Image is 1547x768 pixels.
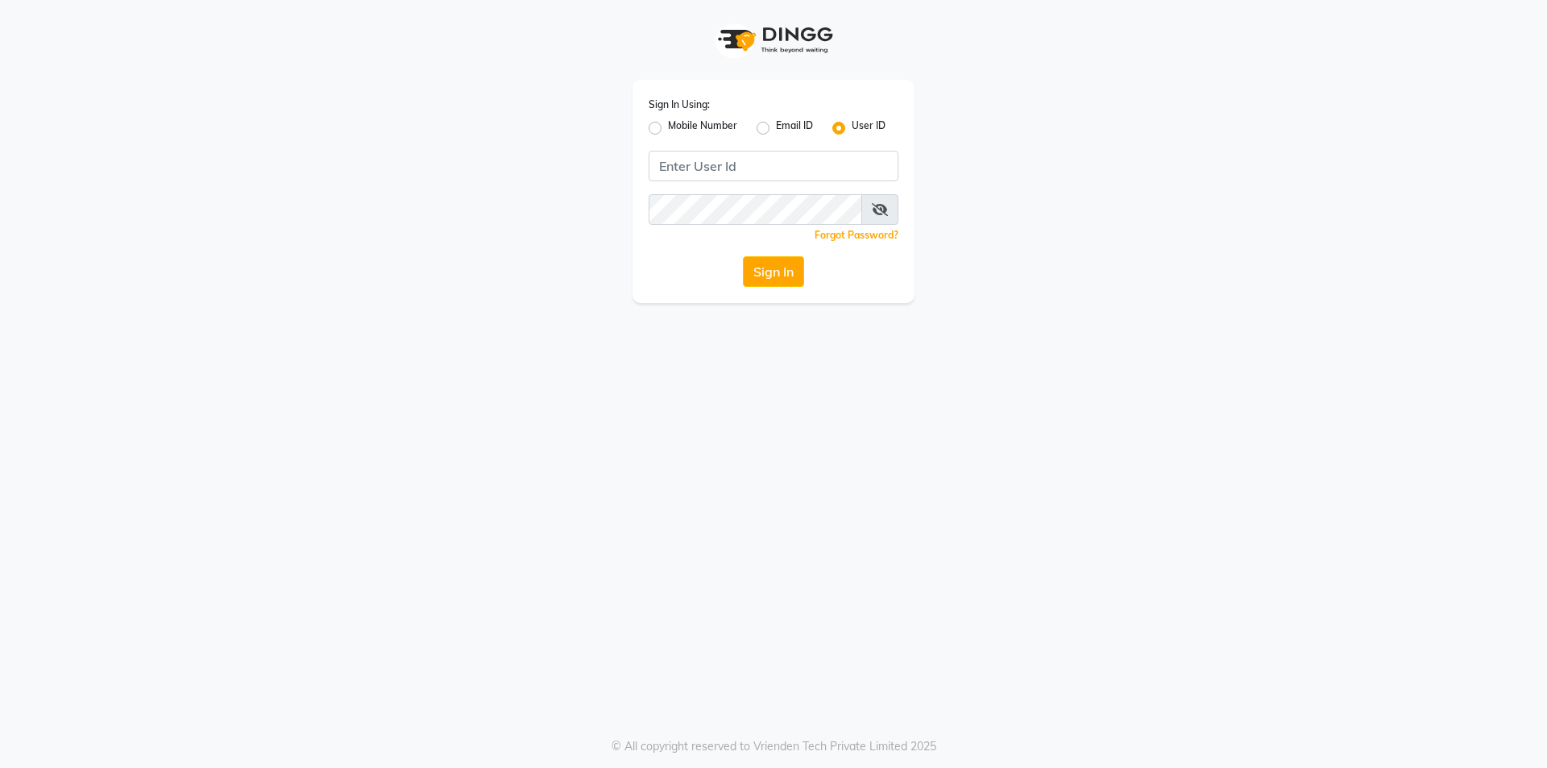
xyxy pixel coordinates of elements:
a: Forgot Password? [815,229,898,241]
label: User ID [852,118,885,138]
input: Username [649,194,862,225]
label: Email ID [776,118,813,138]
img: logo1.svg [709,16,838,64]
input: Username [649,151,898,181]
button: Sign In [743,256,804,287]
label: Mobile Number [668,118,737,138]
label: Sign In Using: [649,98,710,112]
